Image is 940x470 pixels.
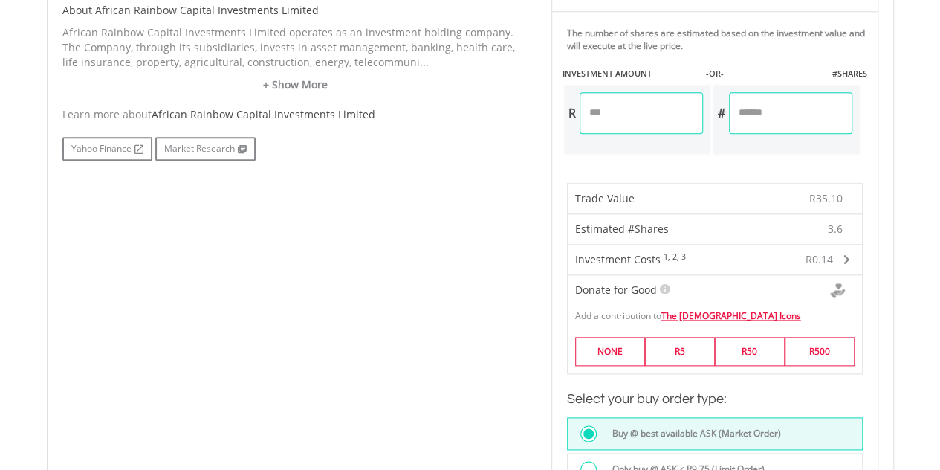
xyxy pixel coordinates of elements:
[705,68,723,80] label: -OR-
[575,252,661,266] span: Investment Costs
[664,251,686,262] sup: 1, 2, 3
[832,68,866,80] label: #SHARES
[567,389,863,410] h3: Select your buy order type:
[806,252,833,266] span: R0.14
[62,3,529,18] h5: About African Rainbow Capital Investments Limited
[152,107,375,121] span: African Rainbow Capital Investments Limited
[661,309,801,322] a: The [DEMOGRAPHIC_DATA] Icons
[564,92,580,134] div: R
[62,137,152,161] a: Yahoo Finance
[563,68,652,80] label: INVESTMENT AMOUNT
[575,191,635,205] span: Trade Value
[828,222,843,236] span: 3.6
[575,283,657,297] span: Donate for Good
[785,337,855,366] label: R500
[62,77,529,92] a: + Show More
[713,92,729,134] div: #
[809,191,843,205] span: R35.10
[568,302,862,322] div: Add a contribution to
[575,337,645,366] label: NONE
[645,337,715,366] label: R5
[567,27,872,52] div: The number of shares are estimated based on the investment value and will execute at the live price.
[155,137,256,161] a: Market Research
[603,425,781,442] label: Buy @ best available ASK (Market Order)
[575,222,669,236] span: Estimated #Shares
[715,337,785,366] label: R50
[62,107,529,122] div: Learn more about
[830,283,845,298] img: Donte For Good
[62,25,529,70] p: African Rainbow Capital Investments Limited operates as an investment holding company. The Compan...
